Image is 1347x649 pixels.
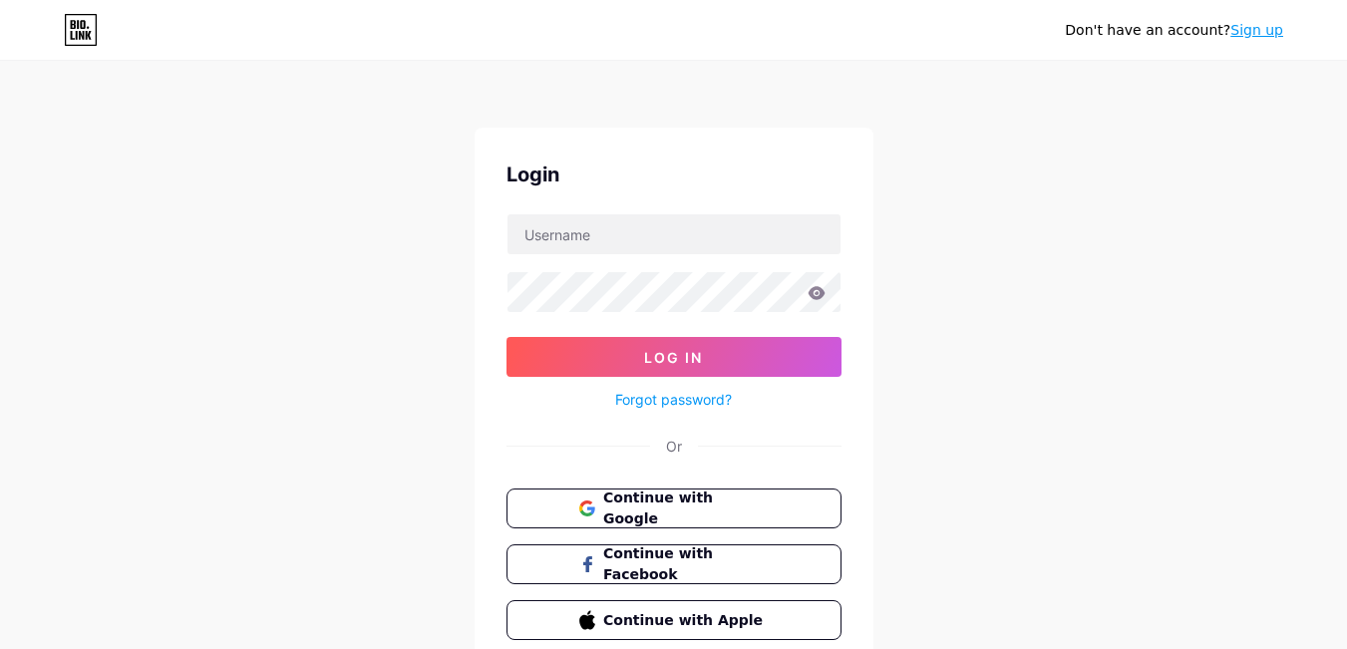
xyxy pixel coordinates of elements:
[603,610,768,631] span: Continue with Apple
[1065,20,1283,41] div: Don't have an account?
[506,488,842,528] button: Continue with Google
[506,337,842,377] button: Log In
[506,160,842,189] div: Login
[603,487,768,529] span: Continue with Google
[506,600,842,640] button: Continue with Apple
[506,544,842,584] button: Continue with Facebook
[644,349,703,366] span: Log In
[666,436,682,457] div: Or
[507,214,841,254] input: Username
[603,543,768,585] span: Continue with Facebook
[1230,22,1283,38] a: Sign up
[615,389,732,410] a: Forgot password?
